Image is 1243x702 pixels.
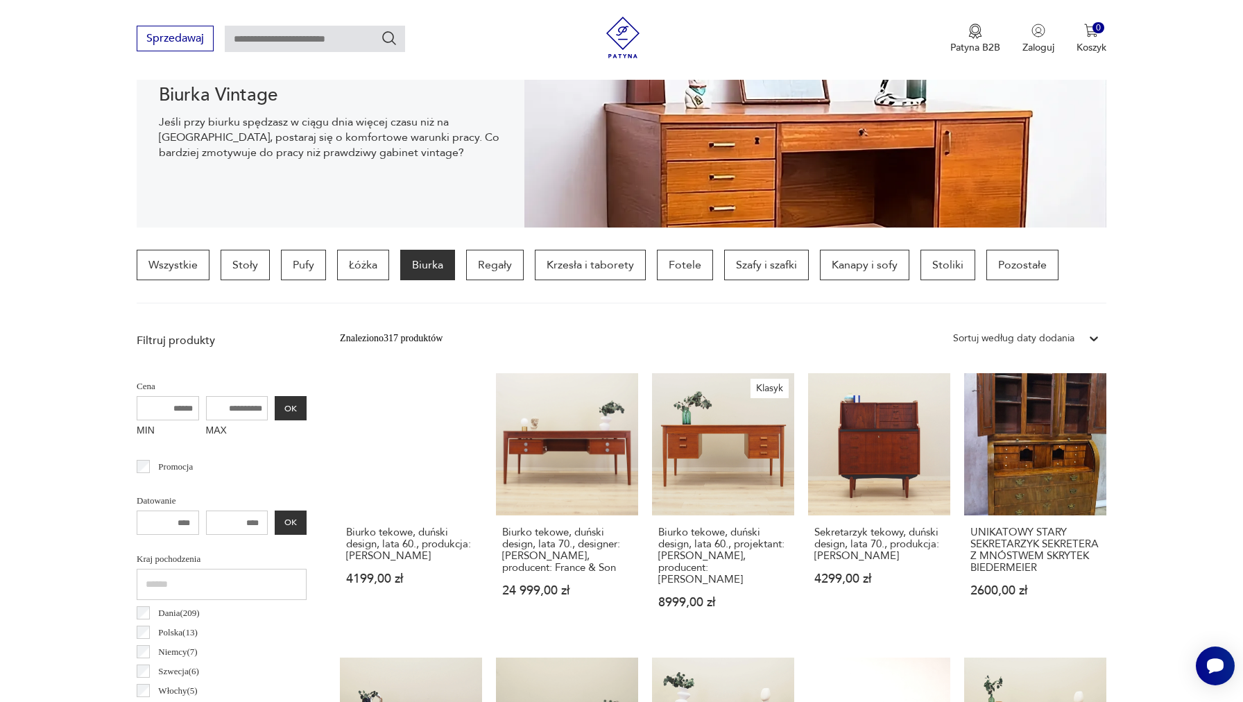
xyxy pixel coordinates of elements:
[950,24,1000,54] a: Ikona medaluPatyna B2B
[158,625,197,640] p: Polska ( 13 )
[340,331,443,346] div: Znaleziono 317 produktów
[1196,647,1235,685] iframe: Smartsupp widget button
[158,606,199,621] p: Dania ( 209 )
[814,526,944,562] h3: Sekretarzyk tekowy, duński design, lata 70., produkcja: [PERSON_NAME]
[137,420,199,443] label: MIN
[970,526,1100,574] h3: UNIKATOWY STARY SEKRETARZYK SEKRETERA Z MNÓSTWEM SKRYTEK BIEDERMEIER
[137,250,209,280] a: Wszystkie
[535,250,646,280] a: Krzesła i taborety
[340,373,482,635] a: Biurko tekowe, duński design, lata 60., produkcja: DaniaBiurko tekowe, duński design, lata 60., p...
[158,664,199,679] p: Szwecja ( 6 )
[1022,24,1054,54] button: Zaloguj
[658,597,788,608] p: 8999,00 zł
[159,87,502,103] h1: Biurka Vintage
[137,379,307,394] p: Cena
[950,24,1000,54] button: Patyna B2B
[400,250,455,280] a: Biurka
[964,373,1106,635] a: UNIKATOWY STARY SEKRETARZYK SEKRETERA Z MNÓSTWEM SKRYTEK BIEDERMEIERUNIKATOWY STARY SEKRETARZYK S...
[986,250,1058,280] a: Pozostałe
[137,35,214,44] a: Sprzedawaj
[602,17,644,58] img: Patyna - sklep z meblami i dekoracjami vintage
[658,526,788,585] h3: Biurko tekowe, duński design, lata 60., projektant: [PERSON_NAME], producent: [PERSON_NAME]
[502,526,632,574] h3: Biurko tekowe, duński design, lata 70., designer: [PERSON_NAME], producent: France & Son
[496,373,638,635] a: Biurko tekowe, duński design, lata 70., designer: Finn Juhl, producent: France & SonBiurko tekowe...
[502,585,632,597] p: 24 999,00 zł
[159,114,502,160] p: Jeśli przy biurku spędzasz w ciągu dnia więcej czasu niż na [GEOGRAPHIC_DATA], postaraj się o kom...
[275,396,307,420] button: OK
[381,30,397,46] button: Szukaj
[275,511,307,535] button: OK
[820,250,909,280] a: Kanapy i sofy
[950,41,1000,54] p: Patyna B2B
[346,573,476,585] p: 4199,00 zł
[158,644,197,660] p: Niemcy ( 7 )
[1077,24,1106,54] button: 0Koszyk
[137,551,307,567] p: Kraj pochodzenia
[206,420,268,443] label: MAX
[1092,22,1104,34] div: 0
[808,373,950,635] a: Sekretarzyk tekowy, duński design, lata 70., produkcja: DaniaSekretarzyk tekowy, duński design, l...
[466,250,524,280] a: Regały
[137,493,307,508] p: Datowanie
[968,24,982,39] img: Ikona medalu
[970,585,1100,597] p: 2600,00 zł
[137,26,214,51] button: Sprzedawaj
[1084,24,1098,37] img: Ikona koszyka
[346,526,476,562] h3: Biurko tekowe, duński design, lata 60., produkcja: [PERSON_NAME]
[137,333,307,348] p: Filtruj produkty
[1077,41,1106,54] p: Koszyk
[1031,24,1045,37] img: Ikonka użytkownika
[953,331,1074,346] div: Sortuj według daty dodania
[920,250,975,280] a: Stoliki
[524,19,1106,228] img: 217794b411677fc89fd9d93ef6550404.webp
[281,250,326,280] a: Pufy
[221,250,270,280] a: Stoły
[158,459,193,474] p: Promocja
[657,250,713,280] a: Fotele
[1022,41,1054,54] p: Zaloguj
[337,250,389,280] a: Łóżka
[652,373,794,635] a: KlasykBiurko tekowe, duński design, lata 60., projektant: Børge Mogensen, producent: Søborg Møble...
[724,250,809,280] a: Szafy i szafki
[814,573,944,585] p: 4299,00 zł
[158,683,197,699] p: Włochy ( 5 )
